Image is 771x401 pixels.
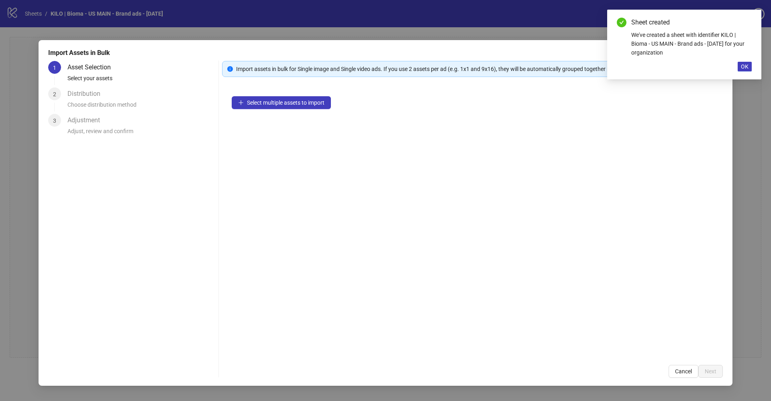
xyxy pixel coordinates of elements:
span: plus [238,100,244,105]
div: Choose distribution method [67,100,215,114]
button: OK [738,62,752,71]
div: Import assets in bulk for Single image and Single video ads. If you use 2 assets per ad (e.g. 1x1... [236,65,718,73]
div: Sheet created [631,18,752,27]
span: OK [741,63,749,70]
button: Select multiple assets to import [232,96,331,109]
div: Asset Selection [67,61,117,74]
span: info-circle [227,66,233,72]
span: Select multiple assets to import [247,99,324,106]
span: 3 [53,117,56,124]
div: Adjust, review and confirm [67,127,215,140]
div: Import Assets in Bulk [48,48,723,58]
a: Close [743,18,752,26]
button: Next [698,365,723,378]
span: 1 [53,65,56,71]
div: We've created a sheet with identifier KILO | Bioma - US MAIN - Brand ads - [DATE] for your organi... [631,30,752,57]
span: check-circle [617,18,626,27]
div: Adjustment [67,114,106,127]
span: 2 [53,91,56,97]
span: Cancel [675,368,692,375]
div: Distribution [67,87,107,100]
div: Select your assets [67,74,215,87]
button: Cancel [669,365,698,378]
